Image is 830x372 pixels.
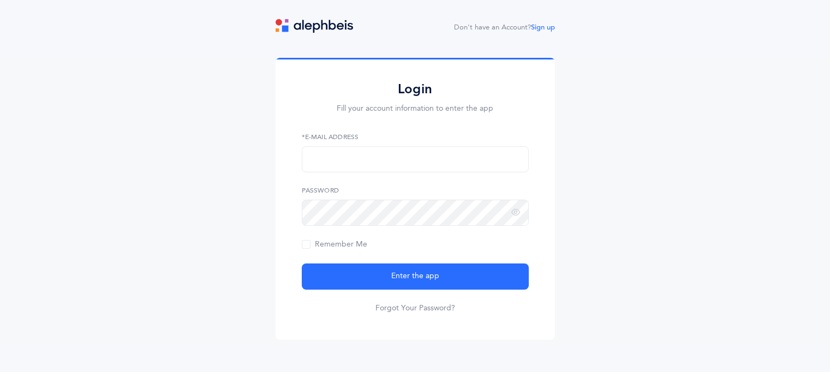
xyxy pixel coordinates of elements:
a: Forgot Your Password? [375,303,455,314]
div: Don't have an Account? [454,22,555,33]
img: logo.svg [276,19,353,33]
span: Enter the app [391,271,439,282]
label: *E-Mail Address [302,132,529,142]
span: Remember Me [302,240,367,249]
h2: Login [302,81,529,98]
a: Sign up [531,23,555,31]
label: Password [302,185,529,195]
p: Fill your account information to enter the app [302,103,529,115]
button: Enter the app [302,263,529,290]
